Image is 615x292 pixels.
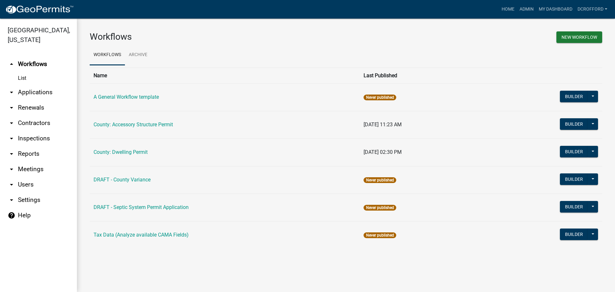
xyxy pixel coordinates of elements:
[360,68,480,83] th: Last Published
[575,3,610,15] a: dcrofford
[8,60,15,68] i: arrow_drop_up
[8,119,15,127] i: arrow_drop_down
[364,149,402,155] span: [DATE] 02:30 PM
[8,196,15,204] i: arrow_drop_down
[556,31,602,43] button: New Workflow
[90,68,360,83] th: Name
[560,173,588,185] button: Builder
[560,91,588,102] button: Builder
[8,150,15,158] i: arrow_drop_down
[8,135,15,142] i: arrow_drop_down
[364,121,402,128] span: [DATE] 11:23 AM
[364,232,396,238] span: Never published
[94,94,159,100] a: A General Workflow template
[364,95,396,100] span: Never published
[364,177,396,183] span: Never published
[8,181,15,188] i: arrow_drop_down
[94,121,173,128] a: County: Accessory Structure Permit
[499,3,517,15] a: Home
[560,146,588,157] button: Builder
[125,45,151,65] a: Archive
[94,149,148,155] a: County: Dwelling Permit
[94,232,189,238] a: Tax Data (Analyze available CAMA Fields)
[560,201,588,213] button: Builder
[364,205,396,211] span: Never published
[8,104,15,112] i: arrow_drop_down
[8,165,15,173] i: arrow_drop_down
[90,31,341,42] h3: Workflows
[90,45,125,65] a: Workflows
[94,177,151,183] a: DRAFT - County Variance
[517,3,536,15] a: Admin
[8,88,15,96] i: arrow_drop_down
[560,229,588,240] button: Builder
[94,204,189,210] a: DRAFT - Septic System Permit Application
[536,3,575,15] a: My Dashboard
[560,118,588,130] button: Builder
[8,212,15,219] i: help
